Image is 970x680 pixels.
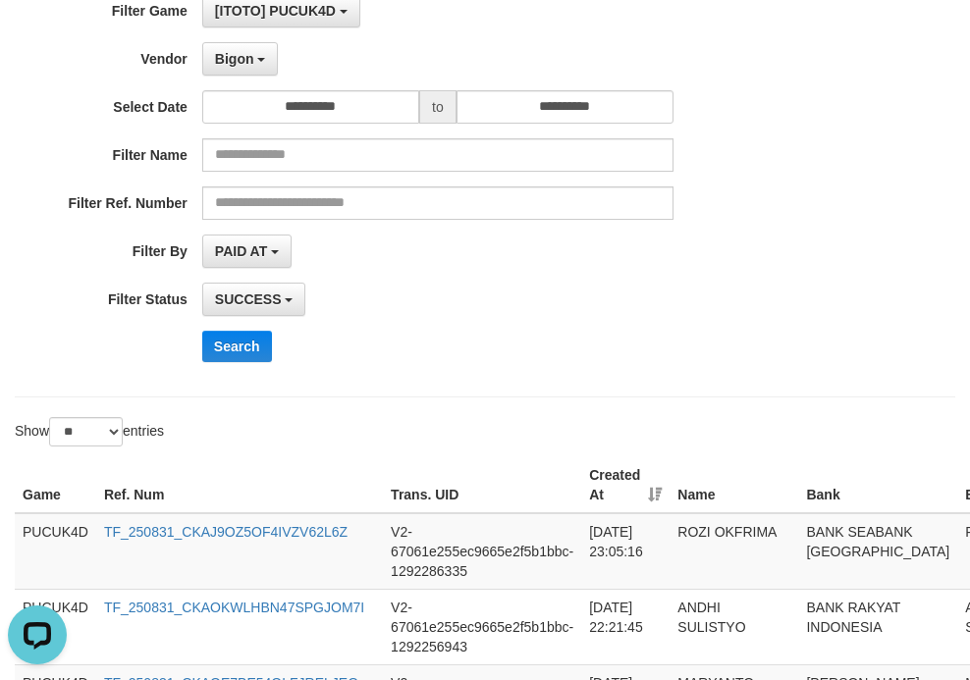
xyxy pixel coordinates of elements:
[15,457,96,513] th: Game
[215,291,282,307] span: SUCCESS
[670,513,798,590] td: ROZI OKFRIMA
[383,589,581,664] td: V2-67061e255ec9665e2f5b1bbc-1292256943
[96,457,383,513] th: Ref. Num
[15,417,164,446] label: Show entries
[798,589,957,664] td: BANK RAKYAT INDONESIA
[419,90,457,124] span: to
[581,513,670,590] td: [DATE] 23:05:16
[581,589,670,664] td: [DATE] 22:21:45
[202,235,292,268] button: PAID AT
[15,513,96,590] td: PUCUK4D
[15,589,96,664] td: PUCUK4D
[581,457,670,513] th: Created At: activate to sort column ascending
[215,51,254,67] span: Bigon
[215,243,267,259] span: PAID AT
[49,417,123,446] select: Showentries
[215,3,336,19] span: [ITOTO] PUCUK4D
[202,331,272,362] button: Search
[383,457,581,513] th: Trans. UID
[670,589,798,664] td: ANDHI SULISTYO
[202,42,279,76] button: Bigon
[670,457,798,513] th: Name
[798,513,957,590] td: BANK SEABANK [GEOGRAPHIC_DATA]
[202,283,306,316] button: SUCCESS
[104,524,348,540] a: TF_250831_CKAJ9OZ5OF4IVZV62L6Z
[8,8,67,67] button: Open LiveChat chat widget
[383,513,581,590] td: V2-67061e255ec9665e2f5b1bbc-1292286335
[798,457,957,513] th: Bank
[104,600,364,615] a: TF_250831_CKAOKWLHBN47SPGJOM7I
